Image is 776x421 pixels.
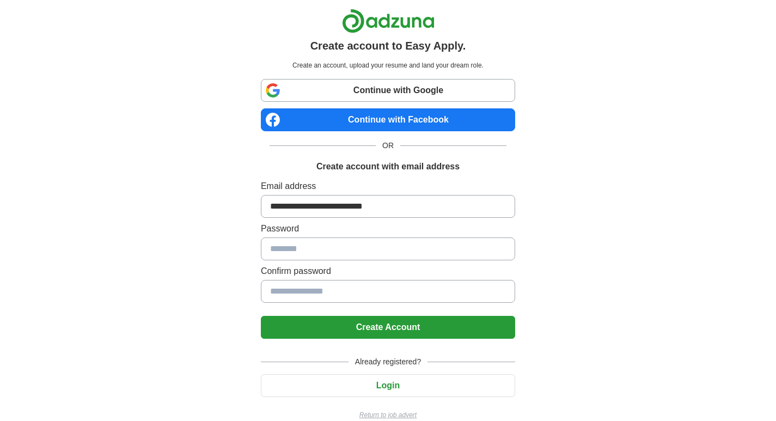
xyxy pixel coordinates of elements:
[263,60,513,70] p: Create an account, upload your resume and land your dream role.
[261,222,515,235] label: Password
[261,108,515,131] a: Continue with Facebook
[261,79,515,102] a: Continue with Google
[261,180,515,193] label: Email address
[349,356,427,368] span: Already registered?
[376,140,400,151] span: OR
[316,160,460,173] h1: Create account with email address
[261,374,515,397] button: Login
[261,316,515,339] button: Create Account
[261,265,515,278] label: Confirm password
[342,9,435,33] img: Adzuna logo
[261,410,515,420] a: Return to job advert
[310,38,466,54] h1: Create account to Easy Apply.
[261,381,515,390] a: Login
